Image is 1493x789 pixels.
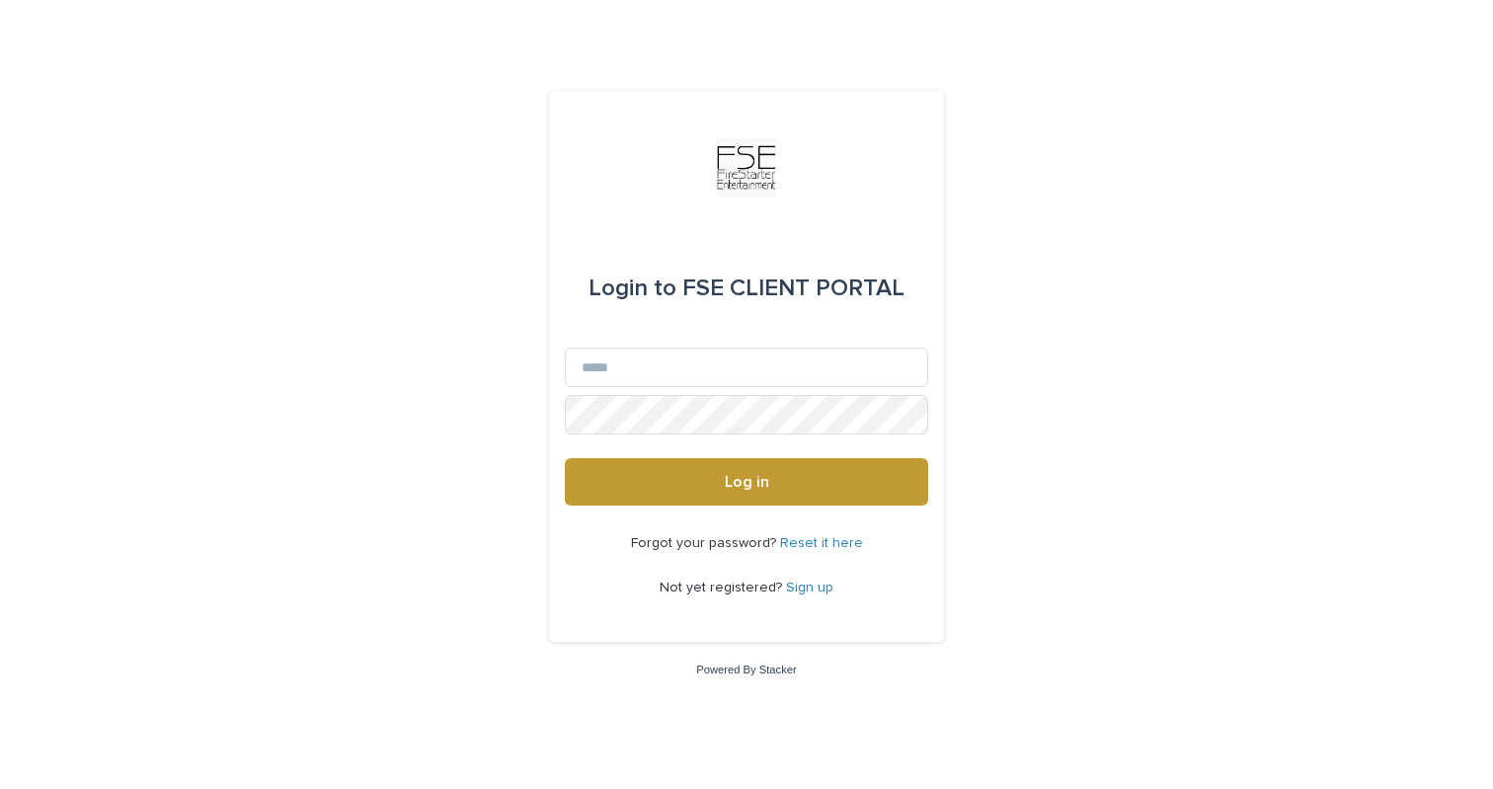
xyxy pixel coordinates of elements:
span: Log in [725,474,769,490]
img: Km9EesSdRbS9ajqhBzyo [717,138,776,197]
a: Reset it here [780,536,863,550]
a: Sign up [786,581,833,594]
span: Forgot your password? [631,536,780,550]
span: Not yet registered? [660,581,786,594]
span: Login to [589,276,676,300]
a: Powered By Stacker [696,664,796,675]
button: Log in [565,458,928,506]
div: FSE CLIENT PORTAL [589,261,904,316]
